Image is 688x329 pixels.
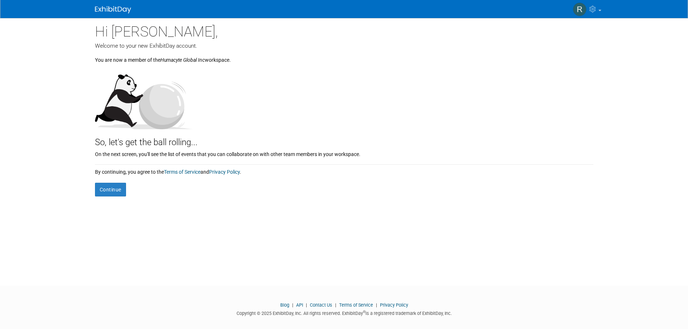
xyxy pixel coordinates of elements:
i: Humacyte Global Inc [160,57,205,63]
img: Let's get the ball rolling [95,67,192,129]
span: | [374,302,379,308]
a: Contact Us [310,302,332,308]
a: API [296,302,303,308]
span: | [304,302,309,308]
a: Privacy Policy [209,169,240,175]
div: Welcome to your new ExhibitDay account. [95,42,593,50]
img: ExhibitDay [95,6,131,13]
div: By continuing, you agree to the and . [95,165,593,176]
sup: ® [363,310,365,314]
span: | [333,302,338,308]
div: You are now a member of the workspace. [95,50,593,64]
div: On the next screen, you'll see the list of events that you can collaborate on with other team mem... [95,149,593,158]
button: Continue [95,183,126,196]
a: Blog [280,302,289,308]
div: So, let's get the ball rolling... [95,129,593,149]
a: Terms of Service [164,169,200,175]
a: Terms of Service [339,302,373,308]
img: Rhianna Jobe [573,3,587,16]
a: Privacy Policy [380,302,408,308]
span: | [290,302,295,308]
div: Hi [PERSON_NAME], [95,18,593,42]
